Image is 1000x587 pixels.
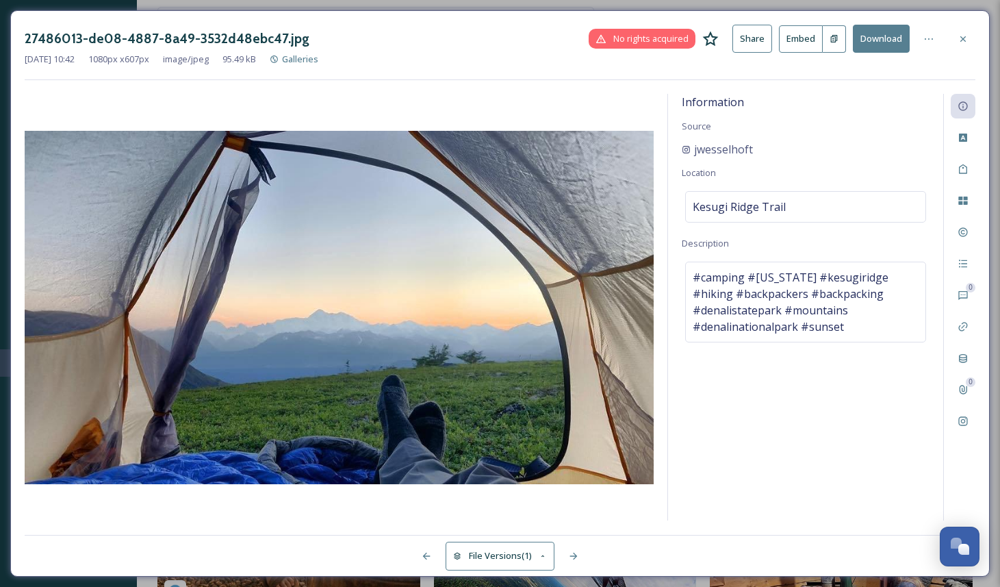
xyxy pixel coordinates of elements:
[282,53,318,65] span: Galleries
[682,237,729,249] span: Description
[694,141,753,158] span: jwesselhoft
[732,25,772,53] button: Share
[682,120,711,132] span: Source
[940,527,979,566] button: Open Chat
[966,377,975,387] div: 0
[966,283,975,292] div: 0
[682,95,744,110] span: Information
[163,53,209,66] span: image/jpeg
[25,29,309,49] h3: 27486013-de08-4887-8a49-3532d48ebc47.jpg
[682,166,716,179] span: Location
[693,269,919,335] span: #camping #[US_STATE] #kesugiridge #hiking #backpackers #backpacking #denalistatepark #mountains #...
[613,32,689,45] span: No rights acquired
[693,199,786,215] span: Kesugi Ridge Trail
[446,542,555,570] button: File Versions(1)
[25,53,75,66] span: [DATE] 10:42
[779,25,823,53] button: Embed
[88,53,149,66] span: 1080 px x 607 px
[222,53,256,66] span: 95.49 kB
[853,25,910,53] button: Download
[682,141,753,158] a: jwesselhoft
[25,131,654,485] img: 27486013-de08-4887-8a49-3532d48ebc47.jpg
